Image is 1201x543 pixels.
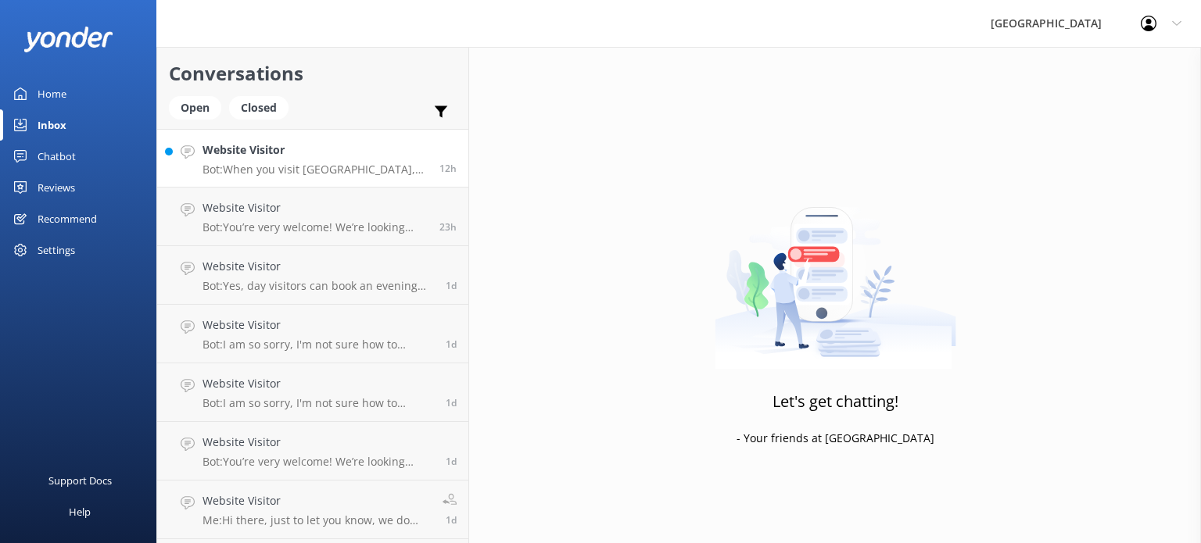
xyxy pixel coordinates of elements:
h4: Website Visitor [203,258,434,275]
p: Me: Hi there, just to let you know, we do have potable water in the van park - it's on town water... [203,513,431,527]
span: Aug 26 2025 07:45pm (UTC +10:00) Australia/Brisbane [446,279,457,292]
h3: Let's get chatting! [773,389,898,414]
div: Inbox [38,109,66,141]
a: Website VisitorBot:I am so sorry, I'm not sure how to answer that question. Are you able to phras... [157,305,468,363]
span: Aug 26 2025 05:53pm (UTC +10:00) Australia/Brisbane [446,455,457,468]
p: Bot: You’re very welcome! We’re looking forward to welcoming you to [GEOGRAPHIC_DATA] soon - can’... [203,455,434,469]
div: Open [169,96,221,120]
div: Recommend [38,203,97,234]
div: Home [38,78,66,109]
p: Bot: Yes, day visitors can book an evening tour. For the magical Darkness Falls evening tour, sta... [203,279,434,293]
p: Bot: You’re very welcome! We’re looking forward to welcoming you to [GEOGRAPHIC_DATA] soon - can’... [203,220,428,234]
h4: Website Visitor [203,316,434,334]
h4: Website Visitor [203,492,431,509]
div: Support Docs [48,465,112,496]
span: Aug 27 2025 07:26pm (UTC +10:00) Australia/Brisbane [439,162,457,175]
h4: Website Visitor [203,434,434,451]
div: Settings [38,234,75,266]
p: Bot: I am so sorry, I'm not sure how to answer that question. Are you able to phrase it another w... [203,338,434,352]
h4: Website Visitor [203,141,428,159]
a: Website VisitorBot:You’re very welcome! We’re looking forward to welcoming you to [GEOGRAPHIC_DAT... [157,422,468,480]
a: Closed [229,98,296,116]
a: Website VisitorMe:Hi there, just to let you know, we do have potable water in the van park - it's... [157,480,468,539]
span: Aug 26 2025 07:42pm (UTC +10:00) Australia/Brisbane [446,338,457,351]
p: - Your friends at [GEOGRAPHIC_DATA] [737,430,934,447]
div: Reviews [38,172,75,203]
span: Aug 26 2025 07:18pm (UTC +10:00) Australia/Brisbane [446,396,457,409]
div: Closed [229,96,289,120]
a: Website VisitorBot:When you visit [GEOGRAPHIC_DATA], be sure to register for your 2 Year Return P... [157,129,468,188]
img: yonder-white-logo.png [23,27,113,52]
a: Website VisitorBot:You’re very welcome! We’re looking forward to welcoming you to [GEOGRAPHIC_DAT... [157,188,468,246]
h4: Website Visitor [203,199,428,216]
a: Open [169,98,229,116]
a: Website VisitorBot:Yes, day visitors can book an evening tour. For the magical Darkness Falls eve... [157,246,468,305]
h2: Conversations [169,59,457,88]
h4: Website Visitor [203,375,434,392]
a: Website VisitorBot:I am so sorry, I'm not sure how to answer that question. Are you able to phras... [157,363,468,422]
span: Aug 27 2025 08:25am (UTC +10:00) Australia/Brisbane [439,220,457,234]
div: Chatbot [38,141,76,172]
div: Help [69,496,91,527]
p: Bot: I am so sorry, I'm not sure how to answer that question. Are you able to phrase it another w... [203,396,434,410]
p: Bot: When you visit [GEOGRAPHIC_DATA], be sure to register for your 2 Year Return Pass - it lets ... [203,163,428,177]
img: artwork of a man stealing a conversation from at giant smartphone [715,174,956,370]
span: Aug 26 2025 04:44pm (UTC +10:00) Australia/Brisbane [446,513,457,527]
